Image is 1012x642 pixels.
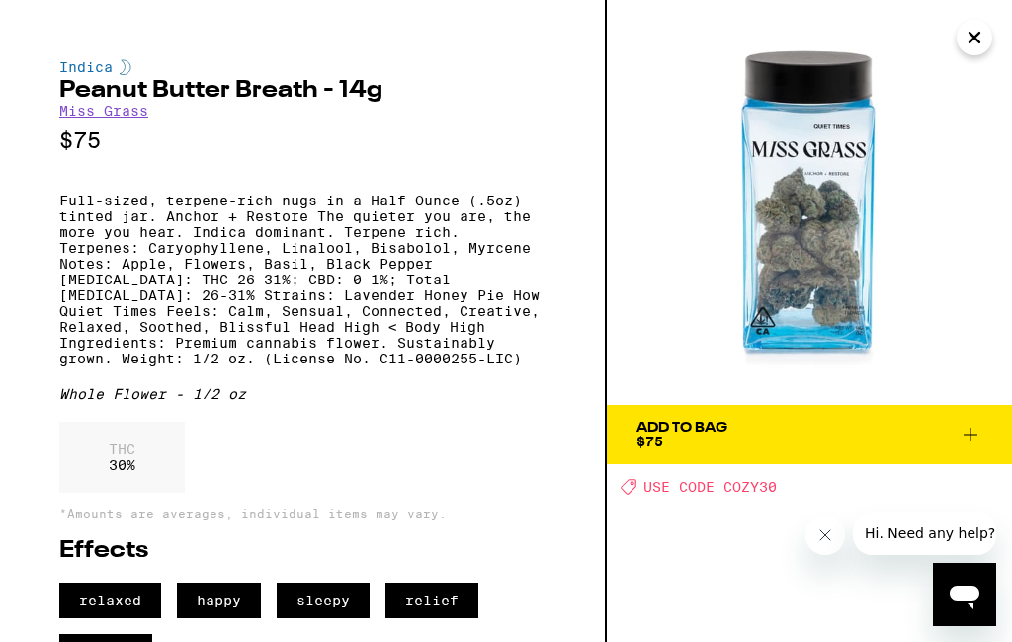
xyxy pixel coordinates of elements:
span: relaxed [59,583,161,618]
div: Whole Flower - 1/2 oz [59,386,546,402]
iframe: Close message [805,516,845,555]
span: relief [385,583,478,618]
div: Add To Bag [636,421,727,435]
iframe: Message from company [853,512,996,555]
p: $75 [59,128,546,153]
div: 30 % [59,422,185,493]
span: happy [177,583,261,618]
img: indicaColor.svg [120,59,131,75]
h2: Effects [59,539,546,563]
p: *Amounts are averages, individual items may vary. [59,507,546,520]
a: Miss Grass [59,103,148,119]
p: THC [109,441,135,457]
div: Indica [59,59,546,75]
span: USE CODE COZY30 [643,479,777,495]
span: $75 [636,434,663,449]
button: Add To Bag$75 [607,405,1012,464]
button: Close [957,20,992,55]
iframe: Button to launch messaging window [933,563,996,626]
p: Full-sized, terpene-rich nugs in a Half Ounce (.5oz) tinted jar. Anchor + Restore The quieter you... [59,193,546,366]
span: sleepy [277,583,370,618]
h2: Peanut Butter Breath - 14g [59,79,546,103]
